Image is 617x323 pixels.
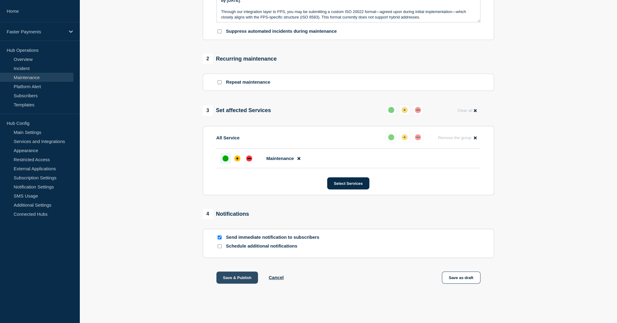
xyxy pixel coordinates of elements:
[412,132,423,143] button: down
[234,155,240,161] div: affected
[399,132,410,143] button: affected
[7,29,65,34] p: Faster Payments
[218,80,222,84] input: Repeat maintenance
[221,9,476,20] p: Through our integration layer to FPS, you may be submitting a custom ISO 20022 format—agreed upon...
[216,135,240,140] p: All Service
[386,132,397,143] button: up
[434,132,480,144] button: Remove the group
[226,243,323,249] p: Schedule additional notifications
[388,107,394,113] div: up
[218,29,222,33] input: Suppress automated incidents during maintenance
[203,209,249,219] div: Notifications
[327,177,369,189] button: Select Services
[438,135,471,140] span: Remove the group
[412,105,423,115] button: down
[269,275,283,280] button: Cancel
[246,155,252,161] div: down
[415,134,421,140] div: down
[203,54,277,64] div: Recurring maintenance
[402,107,408,113] div: affected
[402,134,408,140] div: affected
[454,105,480,116] button: Clear all
[226,79,270,85] p: Repeat maintenance
[203,209,213,219] span: 4
[218,244,222,248] input: Schedule additional notifications
[388,134,394,140] div: up
[442,271,480,284] button: Save as draft
[203,105,271,116] div: Set affected Services
[203,105,213,116] span: 3
[266,156,294,161] span: Maintenance
[222,155,229,161] div: up
[415,107,421,113] div: down
[226,28,337,34] p: Suppress automated incidents during maintenance
[218,235,222,239] input: Send immediate notification to subscribers
[226,235,323,240] p: Send immediate notification to subscribers
[386,105,397,115] button: up
[203,54,213,64] span: 2
[399,105,410,115] button: affected
[216,271,258,284] button: Save & Publish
